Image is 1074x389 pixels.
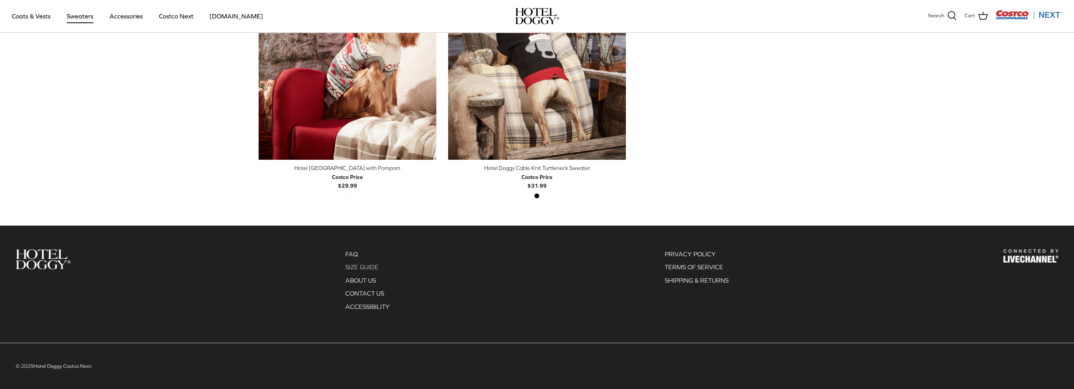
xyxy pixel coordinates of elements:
[259,164,436,172] div: Hotel [GEOGRAPHIC_DATA] with Pompom
[522,173,552,181] div: Costco Price
[965,11,988,21] a: Cart
[337,249,398,315] div: Secondary navigation
[102,3,150,29] a: Accessories
[259,164,436,190] a: Hotel [GEOGRAPHIC_DATA] with Pompom Costco Price$29.99
[345,277,376,284] a: ABOUT US
[965,12,975,20] span: Cart
[665,263,723,270] a: TERMS OF SERVICE
[448,164,626,190] a: Hotel Doggy Cable Knit Turtleneck Sweater Costco Price$31.99
[657,249,737,315] div: Secondary navigation
[33,363,91,369] a: Hotel Doggy Costco Next
[665,277,729,284] a: SHIPPING & RETURNS
[345,290,384,297] a: CONTACT US
[996,15,1062,21] a: Visit Costco Next
[1003,249,1058,263] img: Hotel Doggy Costco Next
[5,3,58,29] a: Coats & Vests
[152,3,201,29] a: Costco Next
[996,10,1062,20] img: Costco Next
[16,363,93,369] span: © 2025 .
[515,8,559,24] img: hoteldoggycom
[345,263,379,270] a: SIZE GUIDE
[928,11,957,21] a: Search
[928,12,944,20] span: Search
[448,164,626,172] div: Hotel Doggy Cable Knit Turtleneck Sweater
[60,3,100,29] a: Sweaters
[332,173,363,181] div: Costco Price
[522,173,552,189] b: $31.99
[202,3,270,29] a: [DOMAIN_NAME]
[345,303,390,310] a: ACCESSIBILITY
[16,249,71,269] img: Hotel Doggy Costco Next
[345,250,358,258] a: FAQ
[665,250,716,258] a: PRIVACY POLICY
[332,173,363,189] b: $29.99
[515,8,559,24] a: hoteldoggy.com hoteldoggycom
